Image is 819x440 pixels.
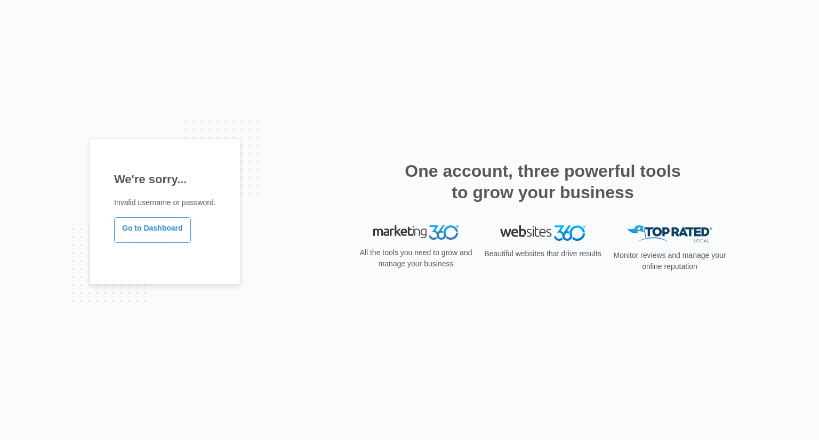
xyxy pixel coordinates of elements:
[483,248,603,259] p: Beautiful websites that drive results
[114,197,216,208] p: Invalid username or password.
[114,217,191,243] a: Go to Dashboard
[356,247,476,270] p: All the tools you need to grow and manage your business
[114,170,216,188] h1: We're sorry...
[500,225,585,241] img: Websites 360
[373,225,459,240] img: Marketing 360
[627,225,712,243] img: Top Rated Local
[402,160,684,203] h2: One account, three powerful tools to grow your business
[610,250,729,272] p: Monitor reviews and manage your online reputation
